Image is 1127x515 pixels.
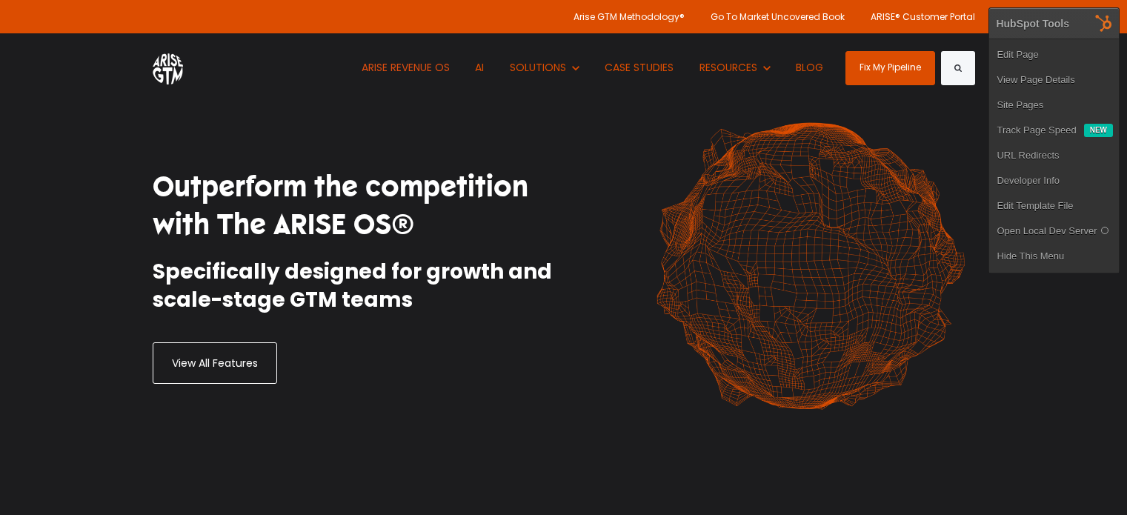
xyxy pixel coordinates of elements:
h1: Outperform the competition with The ARISE OS® [153,168,553,245]
h2: Specifically designed for growth and scale-stage GTM teams [153,258,553,314]
a: Edit Page [989,42,1119,67]
a: Edit Template File [989,193,1119,219]
a: ARISE REVENUE OS [350,33,461,102]
div: HubSpot Tools Edit PageView Page DetailsSite Pages Track Page Speed New URL RedirectsDeveloper In... [988,7,1120,273]
img: HubSpot Tools Menu Toggle [1088,7,1120,39]
button: Search [941,51,975,85]
div: New [1084,124,1113,137]
a: Open Local Dev Server [989,219,1119,244]
button: Show submenu for RESOURCES RESOURCES [688,33,781,102]
img: shape-61 orange [645,107,975,425]
span: RESOURCES [699,60,757,75]
a: CASE STUDIES [594,33,685,102]
a: Hide This Menu [989,244,1119,269]
a: AI [465,33,496,102]
img: ARISE GTM logo (1) white [153,51,183,84]
a: View All Features [153,342,277,384]
a: Developer Info [989,168,1119,193]
span: SOLUTIONS [510,60,566,75]
a: URL Redirects [989,143,1119,168]
a: Fix My Pipeline [845,51,935,85]
button: Show submenu for SOLUTIONS SOLUTIONS [499,33,590,102]
div: HubSpot Tools [996,17,1069,30]
a: Track Page Speed [989,118,1083,143]
a: BLOG [785,33,835,102]
nav: Desktop navigation [350,33,834,102]
span: Show submenu for SOLUTIONS [510,60,511,61]
a: View Page Details [989,67,1119,93]
a: Site Pages [989,93,1119,118]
